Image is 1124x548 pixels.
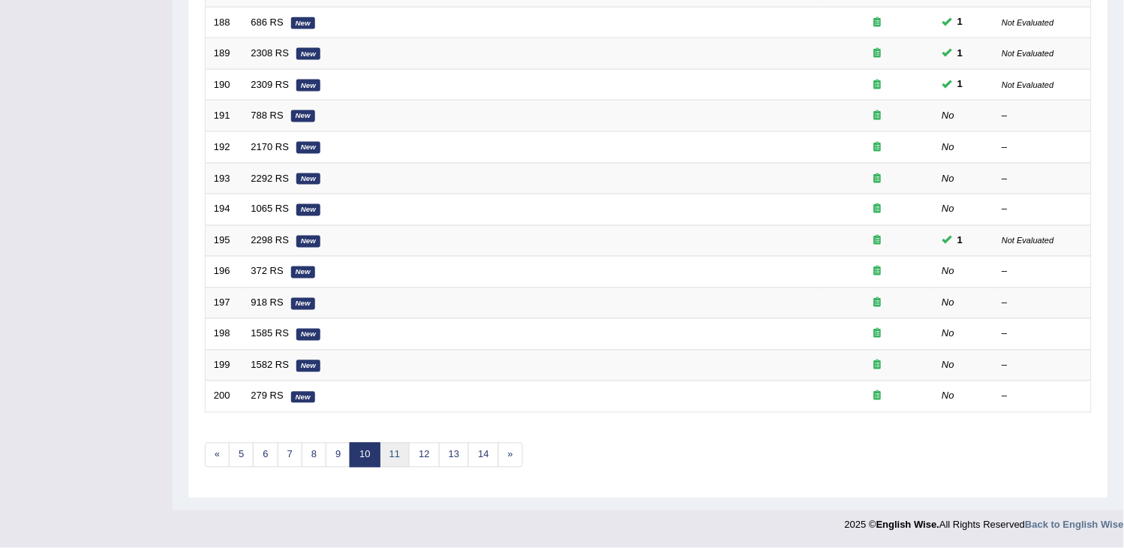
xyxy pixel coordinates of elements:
[251,390,284,402] a: 279 RS
[278,443,302,468] a: 7
[206,69,243,101] td: 190
[830,234,926,248] div: Exam occurring question
[830,140,926,155] div: Exam occurring question
[251,266,284,277] a: 372 RS
[409,443,439,468] a: 12
[296,173,320,185] em: New
[296,204,320,216] em: New
[942,360,955,371] em: No
[830,265,926,279] div: Exam occurring question
[253,443,278,468] a: 6
[229,443,254,468] a: 5
[439,443,469,468] a: 13
[952,77,969,92] span: You can still take this question
[206,131,243,163] td: 192
[251,173,290,184] a: 2292 RS
[380,443,410,468] a: 11
[830,390,926,404] div: Exam occurring question
[845,510,1124,532] div: 2025 © All Rights Reserved
[830,172,926,186] div: Exam occurring question
[251,110,284,121] a: 788 RS
[251,360,290,371] a: 1582 RS
[296,80,320,92] em: New
[830,16,926,30] div: Exam occurring question
[1002,203,1083,217] div: –
[1002,49,1054,58] small: Not Evaluated
[291,392,315,404] em: New
[942,297,955,309] em: No
[302,443,326,468] a: 8
[952,233,969,248] span: You can still take this question
[1002,390,1083,404] div: –
[942,390,955,402] em: No
[1002,80,1054,89] small: Not Evaluated
[942,141,955,152] em: No
[206,319,243,351] td: 198
[1002,18,1054,27] small: Not Evaluated
[251,235,290,246] a: 2298 RS
[206,288,243,319] td: 197
[830,297,926,311] div: Exam occurring question
[206,194,243,226] td: 194
[251,328,290,339] a: 1585 RS
[942,203,955,215] em: No
[206,225,243,257] td: 195
[1002,172,1083,186] div: –
[830,109,926,123] div: Exam occurring question
[1002,359,1083,373] div: –
[251,203,290,215] a: 1065 RS
[942,328,955,339] em: No
[1002,297,1083,311] div: –
[296,142,320,154] em: New
[350,443,380,468] a: 10
[1002,140,1083,155] div: –
[468,443,498,468] a: 14
[1002,236,1054,245] small: Not Evaluated
[291,266,315,279] em: New
[251,297,284,309] a: 918 RS
[296,329,320,341] em: New
[1002,109,1083,123] div: –
[291,110,315,122] em: New
[830,327,926,342] div: Exam occurring question
[205,443,230,468] a: «
[206,350,243,381] td: 199
[942,173,955,184] em: No
[1026,519,1124,531] a: Back to English Wise
[296,360,320,372] em: New
[876,519,939,531] strong: English Wise.
[830,203,926,217] div: Exam occurring question
[296,48,320,60] em: New
[830,47,926,61] div: Exam occurring question
[296,236,320,248] em: New
[326,443,350,468] a: 9
[291,298,315,310] em: New
[952,46,969,62] span: You can still take this question
[251,17,284,28] a: 686 RS
[830,78,926,92] div: Exam occurring question
[498,443,523,468] a: »
[1002,327,1083,342] div: –
[206,163,243,194] td: 193
[251,79,290,90] a: 2309 RS
[251,47,290,59] a: 2308 RS
[206,38,243,70] td: 189
[1002,265,1083,279] div: –
[206,381,243,413] td: 200
[942,266,955,277] em: No
[251,141,290,152] a: 2170 RS
[830,359,926,373] div: Exam occurring question
[206,101,243,132] td: 191
[206,257,243,288] td: 196
[291,17,315,29] em: New
[206,7,243,38] td: 188
[942,110,955,121] em: No
[952,14,969,30] span: You can still take this question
